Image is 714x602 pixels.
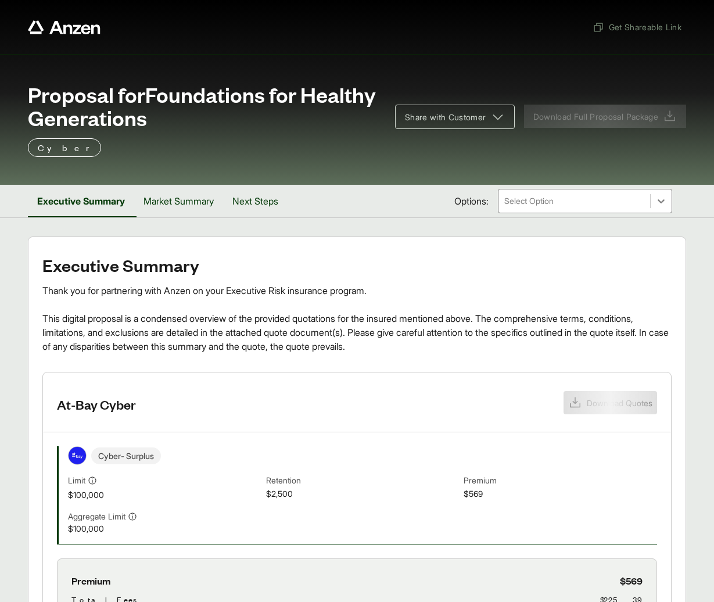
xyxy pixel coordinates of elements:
span: $100,000 [68,489,261,501]
button: Get Shareable Link [588,16,686,38]
p: Cyber [38,141,91,155]
span: $569 [620,573,643,589]
h2: Executive Summary [42,256,672,274]
span: Get Shareable Link [593,21,681,33]
a: Anzen website [28,20,101,34]
span: Options: [454,194,489,208]
span: Share with Customer [405,111,486,123]
span: $2,500 [266,488,460,501]
button: Next Steps [223,185,288,217]
span: $100,000 [68,522,261,535]
span: Premium [71,573,110,589]
img: At-Bay [69,447,86,464]
div: Thank you for partnering with Anzen on your Executive Risk insurance program. This digital propos... [42,284,672,353]
button: Market Summary [134,185,223,217]
span: Cyber - Surplus [91,447,161,464]
button: Executive Summary [28,185,134,217]
span: Premium [464,474,657,488]
span: Limit [68,474,85,486]
span: Download Full Proposal Package [533,110,659,123]
span: Aggregate Limit [68,510,125,522]
h3: At-Bay Cyber [57,396,136,413]
span: Retention [266,474,460,488]
span: $569 [464,488,657,501]
span: Proposal for Foundations for Healthy Generations [28,83,381,129]
button: Share with Customer [395,105,515,129]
